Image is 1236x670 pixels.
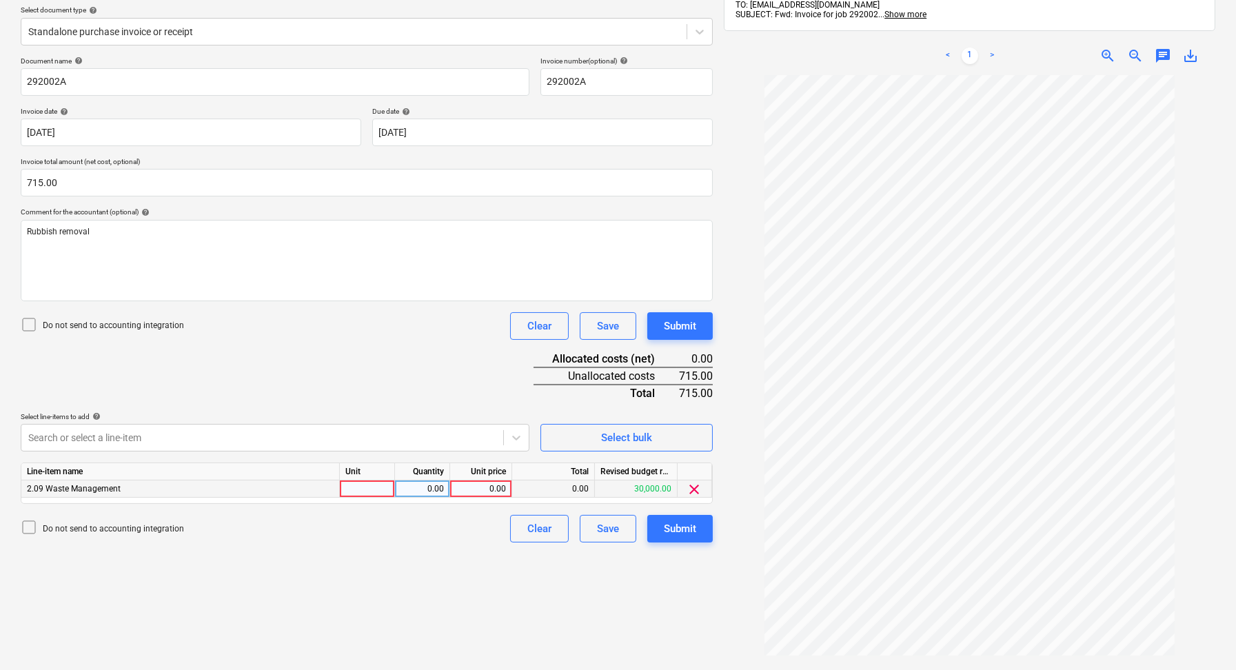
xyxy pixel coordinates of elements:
[647,312,713,340] button: Submit
[647,515,713,542] button: Submit
[595,463,678,480] div: Revised budget remaining
[340,463,395,480] div: Unit
[21,107,361,116] div: Invoice date
[597,520,619,538] div: Save
[677,367,713,385] div: 715.00
[456,480,506,498] div: 0.00
[43,523,184,535] p: Do not send to accounting integration
[27,227,90,236] span: Rubbish removal
[687,481,703,498] span: clear
[1100,48,1116,64] span: zoom_in
[677,351,713,367] div: 0.00
[395,463,450,480] div: Quantity
[664,317,696,335] div: Submit
[21,57,529,65] div: Document name
[878,10,926,19] span: ...
[984,48,1000,64] a: Next page
[21,157,713,169] p: Invoice total amount (net cost, optional)
[617,57,628,65] span: help
[940,48,956,64] a: Previous page
[595,480,678,498] div: 30,000.00
[512,480,595,498] div: 0.00
[540,424,713,451] button: Select bulk
[450,463,512,480] div: Unit price
[21,207,713,216] div: Comment for the accountant (optional)
[21,463,340,480] div: Line-item name
[21,119,361,146] input: Invoice date not specified
[527,317,551,335] div: Clear
[510,515,569,542] button: Clear
[510,312,569,340] button: Clear
[1155,48,1171,64] span: chat
[139,208,150,216] span: help
[57,108,68,116] span: help
[1127,48,1144,64] span: zoom_out
[962,48,978,64] a: Page 1 is your current page
[527,520,551,538] div: Clear
[534,385,677,401] div: Total
[27,484,121,494] span: 2.09 Waste Management
[601,429,652,447] div: Select bulk
[399,108,410,116] span: help
[21,169,713,196] input: Invoice total amount (net cost, optional)
[90,412,101,420] span: help
[21,68,529,96] input: Document name
[512,463,595,480] div: Total
[540,57,713,65] div: Invoice number (optional)
[1182,48,1199,64] span: save_alt
[534,367,677,385] div: Unallocated costs
[372,107,713,116] div: Due date
[72,57,83,65] span: help
[21,6,713,14] div: Select document type
[540,68,713,96] input: Invoice number
[86,6,97,14] span: help
[580,515,636,542] button: Save
[597,317,619,335] div: Save
[43,320,184,332] p: Do not send to accounting integration
[664,520,696,538] div: Submit
[534,351,677,367] div: Allocated costs (net)
[580,312,636,340] button: Save
[21,412,529,421] div: Select line-items to add
[401,480,444,498] div: 0.00
[884,10,926,19] span: Show more
[677,385,713,401] div: 715.00
[372,119,713,146] input: Due date not specified
[736,10,878,19] span: SUBJECT: Fwd: Invoice for job 292002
